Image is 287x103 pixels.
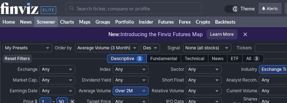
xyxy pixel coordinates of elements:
[13,77,38,83] span: Market Cap.
[55,45,72,50] span: Order by
[100,67,111,72] span: Index
[10,88,38,93] span: Earnings Date
[227,54,243,63] div: ETF
[108,31,203,38] p: Introducing the Finviz Futures Map
[18,16,34,27] a: News
[136,56,143,62] span: 3
[226,77,257,83] span: Analyst Recom.
[66,3,202,14] input: Search
[18,67,38,72] span: Exchange
[171,67,184,72] span: Sector
[108,31,121,37] span: New:
[213,16,238,27] a: Backtests
[193,16,213,27] a: Crypto
[240,5,255,13] span: Theme
[156,16,176,27] a: Futures
[146,54,181,63] div: Fundamental
[58,16,77,27] a: Charts
[82,77,111,83] span: Dividend Yield
[93,16,113,27] a: Groups
[206,29,237,39] a: Learn More
[107,54,147,63] div: Descriptive
[79,88,111,93] span: Average Volume
[176,16,193,27] a: Forex
[237,45,252,50] span: Tickers
[226,88,257,93] span: Current Volume
[181,54,208,63] div: Technical
[253,56,260,62] span: 3
[113,16,136,27] a: Portfolio
[152,88,184,93] span: Relative Volume
[208,54,227,63] div: News
[242,54,264,63] div: All
[162,77,184,83] span: Short Float
[224,5,255,13] a: Theme
[34,16,58,27] a: Screener
[167,45,180,50] span: Signal
[136,16,156,27] a: Insider
[241,67,257,72] span: Industry
[3,54,32,63] button: Reset Filters
[77,16,93,27] a: Maps
[258,3,281,14] a: Alerts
